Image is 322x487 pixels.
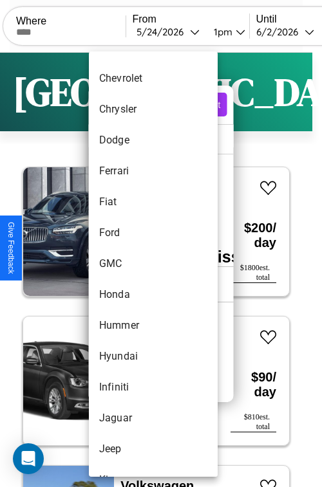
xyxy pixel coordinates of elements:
[89,372,218,403] li: Infiniti
[89,248,218,279] li: GMC
[89,156,218,187] li: Ferrari
[89,341,218,372] li: Hyundai
[89,434,218,464] li: Jeep
[89,187,218,217] li: Fiat
[6,222,15,274] div: Give Feedback
[89,125,218,156] li: Dodge
[89,279,218,310] li: Honda
[89,310,218,341] li: Hummer
[89,217,218,248] li: Ford
[89,63,218,94] li: Chevrolet
[13,443,44,474] div: Open Intercom Messenger
[89,403,218,434] li: Jaguar
[89,94,218,125] li: Chrysler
